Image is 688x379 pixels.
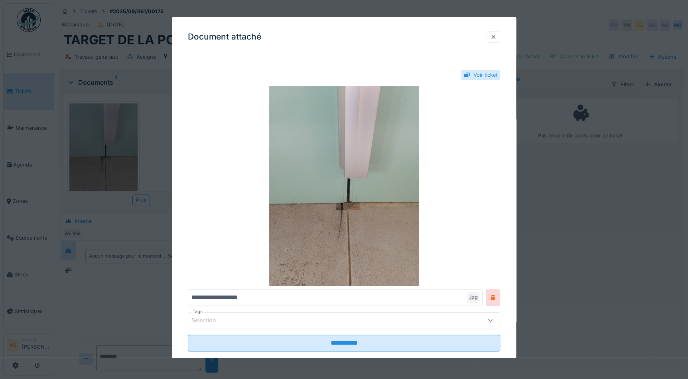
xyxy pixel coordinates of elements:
label: Tags [191,308,204,315]
div: Sélection [191,316,227,325]
div: Voir ticket [473,71,497,79]
img: 4a8a397e-9653-416a-9814-50fc6b4fde3e-IMG_20250924_161402.jpg [188,86,500,286]
h3: Document attaché [188,32,261,42]
div: .jpg [467,292,479,303]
